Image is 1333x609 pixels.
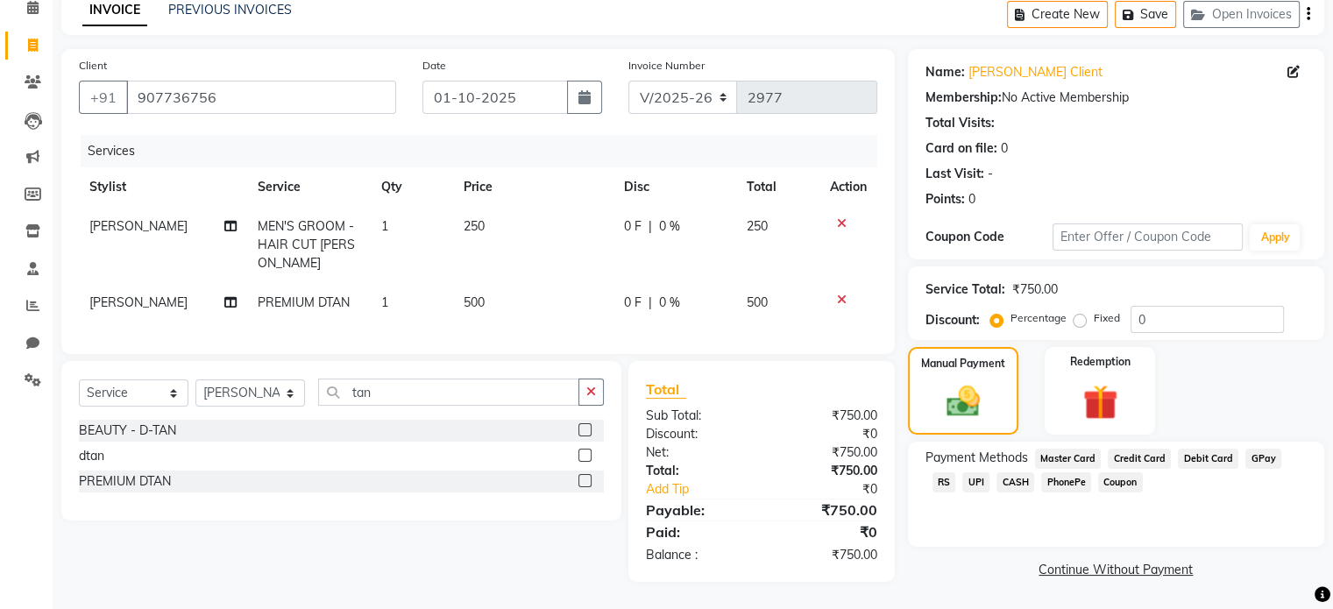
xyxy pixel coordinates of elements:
[968,63,1103,81] a: [PERSON_NAME] Client
[649,217,652,236] span: |
[1010,310,1067,326] label: Percentage
[1012,280,1058,299] div: ₹750.00
[1098,472,1143,492] span: Coupon
[988,165,993,183] div: -
[79,58,107,74] label: Client
[925,89,1002,107] div: Membership:
[659,294,680,312] span: 0 %
[659,217,680,236] span: 0 %
[1001,139,1008,158] div: 0
[747,218,768,234] span: 250
[79,421,176,440] div: BEAUTY - D-TAN
[1183,1,1300,28] button: Open Invoices
[649,294,652,312] span: |
[932,472,956,492] span: RS
[633,521,762,542] div: Paid:
[79,167,247,207] th: Stylist
[168,2,292,18] a: PREVIOUS INVOICES
[89,218,188,234] span: [PERSON_NAME]
[1115,1,1176,28] button: Save
[1070,354,1131,370] label: Redemption
[736,167,819,207] th: Total
[1108,449,1171,469] span: Credit Card
[646,380,686,399] span: Total
[464,218,485,234] span: 250
[925,63,965,81] div: Name:
[762,407,890,425] div: ₹750.00
[318,379,579,406] input: Search or Scan
[936,382,990,421] img: _cash.svg
[925,190,965,209] div: Points:
[1178,449,1238,469] span: Debit Card
[79,81,128,114] button: +91
[1041,472,1091,492] span: PhonePe
[633,546,762,564] div: Balance :
[381,294,388,310] span: 1
[258,218,355,271] span: MEN'S GROOM - HAIR CUT [PERSON_NAME]
[925,228,1053,246] div: Coupon Code
[968,190,975,209] div: 0
[911,561,1321,579] a: Continue Without Payment
[79,447,104,465] div: dtan
[633,443,762,462] div: Net:
[624,294,642,312] span: 0 F
[628,58,705,74] label: Invoice Number
[1007,1,1108,28] button: Create New
[1094,310,1120,326] label: Fixed
[453,167,613,207] th: Price
[762,521,890,542] div: ₹0
[762,443,890,462] div: ₹750.00
[633,462,762,480] div: Total:
[762,425,890,443] div: ₹0
[1035,449,1102,469] span: Master Card
[422,58,446,74] label: Date
[925,449,1028,467] span: Payment Methods
[762,462,890,480] div: ₹750.00
[962,472,989,492] span: UPI
[1245,449,1281,469] span: GPay
[247,167,371,207] th: Service
[89,294,188,310] span: [PERSON_NAME]
[633,480,783,499] a: Add Tip
[925,139,997,158] div: Card on file:
[258,294,350,310] span: PREMIUM DTAN
[996,472,1034,492] span: CASH
[613,167,736,207] th: Disc
[762,499,890,520] div: ₹750.00
[783,480,890,499] div: ₹0
[79,472,171,491] div: PREMIUM DTAN
[925,165,984,183] div: Last Visit:
[633,425,762,443] div: Discount:
[925,311,980,329] div: Discount:
[126,81,396,114] input: Search by Name/Mobile/Email/Code
[371,167,453,207] th: Qty
[925,280,1005,299] div: Service Total:
[381,218,388,234] span: 1
[81,135,890,167] div: Services
[747,294,768,310] span: 500
[1250,224,1300,251] button: Apply
[633,499,762,520] div: Payable:
[921,356,1005,372] label: Manual Payment
[819,167,877,207] th: Action
[925,89,1307,107] div: No Active Membership
[1072,380,1129,424] img: _gift.svg
[1053,223,1244,251] input: Enter Offer / Coupon Code
[762,546,890,564] div: ₹750.00
[633,407,762,425] div: Sub Total:
[925,114,995,132] div: Total Visits:
[464,294,485,310] span: 500
[624,217,642,236] span: 0 F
